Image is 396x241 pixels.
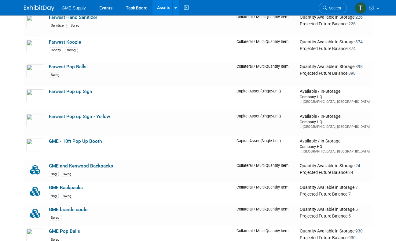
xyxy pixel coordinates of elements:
div: Swag [69,23,81,28]
img: Collateral-Icon-2.png [26,163,44,176]
div: Sanitizer [49,23,67,28]
td: Collateral / Multi-Quantity Item [234,160,297,182]
div: Quantity Available in Storage: [300,228,370,234]
div: Bag [49,171,59,177]
td: Collateral / Multi-Quantity Item [234,62,297,86]
div: Swag [65,47,78,53]
span: 898 [348,71,356,76]
div: Bag [49,193,59,199]
a: Search [319,3,347,13]
div: [GEOGRAPHIC_DATA], [GEOGRAPHIC_DATA] [300,99,370,104]
span: Search [327,6,341,10]
div: Projected Future Balance: [300,20,370,27]
div: Available / In-Storage [300,89,370,94]
span: 930 [348,235,356,240]
td: Capital Asset (Single-Unit) [234,111,297,136]
div: Swag [61,171,73,177]
a: Farwest Koozie [49,39,81,45]
span: 226 [348,21,356,26]
a: GME Pop Balls [49,228,80,234]
div: [GEOGRAPHIC_DATA], [GEOGRAPHIC_DATA] [300,149,370,153]
div: Available / In-Storage [300,138,370,144]
div: Quantity Available in Storage: [300,185,370,190]
div: Company HQ [300,119,370,124]
a: GME brands cooler [49,207,89,212]
a: Farwest Pop up Sign [49,89,92,94]
td: Collateral / Multi-Quantity Item [234,204,297,226]
a: GME Backpacks [49,185,83,190]
td: Capital Asset (Single-Unit) [234,86,297,111]
span: 5 [355,207,358,211]
img: Todd Licence [355,2,366,14]
span: 374 [348,46,356,51]
td: Collateral / Multi-Quantity Item [234,12,297,37]
div: Company HQ [300,144,370,149]
div: Swag [49,72,61,78]
a: GME - 10ft Pop Up Booth [49,138,102,144]
div: Projected Future Balance: [300,234,370,240]
a: Farwest Pop Balls [49,64,86,70]
td: Capital Asset (Single-Unit) [234,136,297,160]
div: Quantity Available in Storage: [300,64,370,70]
div: Projected Future Balance: [300,70,370,76]
div: Quantity Available in Storage: [300,207,370,212]
img: Collateral-Icon-2.png [26,185,44,198]
div: Projected Future Balance: [300,212,370,219]
div: Coozy [49,47,63,53]
span: 898 [355,64,363,69]
div: Projected Future Balance: [300,168,370,175]
div: Company HQ [300,94,370,99]
span: 7 [355,185,358,189]
a: Farwest Hand Sanitizer [49,15,97,20]
a: Farwest Pop up Sign - Yellow [49,113,110,119]
span: 5 [348,213,351,218]
img: Collateral-Icon-2.png [26,207,44,220]
div: [GEOGRAPHIC_DATA], [GEOGRAPHIC_DATA] [300,124,370,129]
div: Swag [61,193,73,199]
img: ExhibitDay [24,5,54,11]
td: Collateral / Multi-Quantity Item [234,37,297,62]
div: Projected Future Balance: [300,45,370,52]
span: 24 [355,163,360,168]
div: Projected Future Balance: [300,190,370,197]
td: Collateral / Multi-Quantity Item [234,182,297,204]
div: Quantity Available in Storage: [300,15,370,20]
span: GME Supply [62,5,86,10]
div: Quantity Available in Storage: [300,39,370,45]
div: Quantity Available in Storage: [300,163,370,168]
a: GME and Kenwood Backpacks [49,163,113,168]
span: 374 [355,39,363,44]
span: 226 [355,15,363,20]
div: Swag [49,214,61,220]
span: 24 [348,170,353,174]
span: 930 [355,228,363,233]
span: 7 [348,191,351,196]
div: Available / In-Storage [300,113,370,119]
